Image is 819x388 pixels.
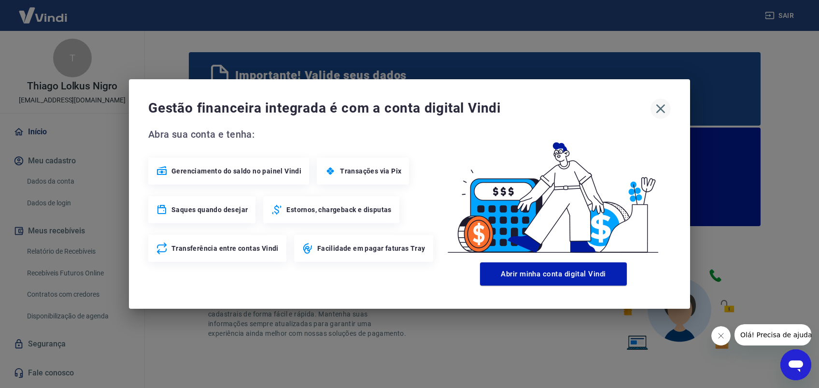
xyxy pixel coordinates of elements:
span: Saques quando desejar [171,205,248,215]
iframe: Botão para abrir a janela de mensagens [780,349,811,380]
iframe: Fechar mensagem [711,326,731,345]
span: Facilidade em pagar faturas Tray [317,244,425,253]
span: Gerenciamento do saldo no painel Vindi [171,166,301,176]
span: Abra sua conta e tenha: [148,127,436,142]
span: Estornos, chargeback e disputas [286,205,391,215]
span: Olá! Precisa de ajuda? [6,7,81,14]
span: Transferência entre contas Vindi [171,244,279,253]
span: Gestão financeira integrada é com a conta digital Vindi [148,99,650,118]
span: Transações via Pix [340,166,401,176]
iframe: Mensagem da empresa [734,324,811,345]
img: Good Billing [436,127,671,259]
button: Abrir minha conta digital Vindi [480,262,627,286]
